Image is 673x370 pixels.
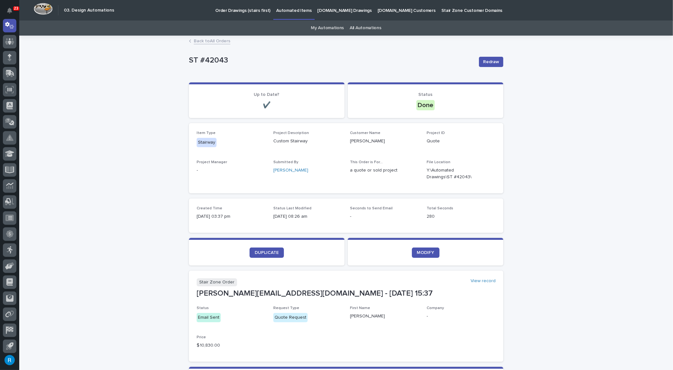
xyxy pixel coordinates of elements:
[483,59,499,65] span: Redraw
[273,131,309,135] span: Project Description
[197,131,216,135] span: Item Type
[250,248,284,258] a: DUPLICATE
[427,313,496,320] p: -
[427,131,445,135] span: Project ID
[8,8,16,18] div: Notifications23
[350,138,419,145] p: [PERSON_NAME]
[273,138,342,145] p: Custom Stairway
[197,335,206,339] span: Price
[416,100,435,110] div: Done
[350,213,419,220] p: -
[350,160,383,164] span: This Order is For...
[427,213,496,220] p: 280
[273,313,308,322] div: Quote Request
[197,278,237,286] p: Stair Zone Order
[273,206,311,210] span: Status Last Modified
[197,313,221,322] div: Email Sent
[311,21,344,36] a: My Automations
[197,160,227,164] span: Project Manager
[427,167,480,181] : Y:\Automated Drawings\ST #42043\
[197,167,266,174] p: -
[197,289,496,298] p: [PERSON_NAME][EMAIL_ADDRESS][DOMAIN_NAME] - [DATE] 15:37
[273,160,298,164] span: Submitted By
[427,306,444,310] span: Company
[197,138,217,147] div: Stairway
[273,306,299,310] span: Request Type
[255,250,279,255] span: DUPLICATE
[350,206,393,210] span: Seconds to Send Email
[197,206,222,210] span: Created Time
[350,167,419,174] p: a quote or sold project
[197,101,337,109] p: ✔️
[14,6,18,11] p: 23
[197,213,266,220] p: [DATE] 03:37 pm
[254,92,280,97] span: Up to Date?
[34,3,53,15] img: Workspace Logo
[350,306,370,310] span: First Name
[427,160,450,164] span: File Location
[194,37,230,44] a: Back toAll Orders
[350,21,381,36] a: All Automations
[273,167,308,174] a: [PERSON_NAME]
[189,56,474,65] p: ST #42043
[479,57,503,67] button: Redraw
[3,353,16,367] button: users-avatar
[412,248,439,258] a: MODIFY
[471,278,496,284] a: View record
[350,131,380,135] span: Customer Name
[64,8,114,13] h2: 03. Design Automations
[197,306,209,310] span: Status
[3,4,16,17] button: Notifications
[419,92,433,97] span: Status
[197,342,266,349] p: $ 10,830.00
[350,313,419,320] p: [PERSON_NAME]
[273,213,342,220] p: [DATE] 08:26 am
[417,250,434,255] span: MODIFY
[427,138,496,145] p: Quote
[427,206,453,210] span: Total Seconds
